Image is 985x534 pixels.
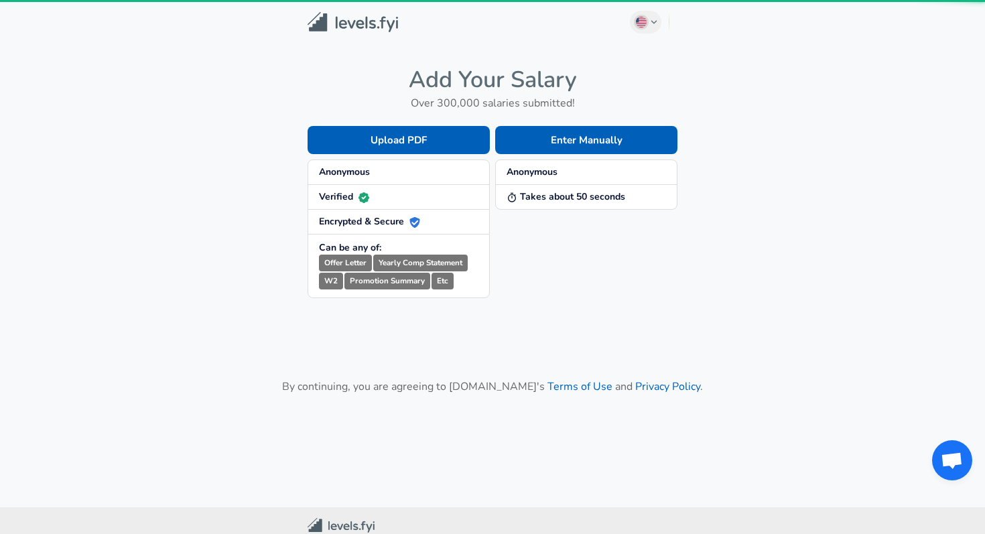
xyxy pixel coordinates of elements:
[495,126,677,154] button: Enter Manually
[319,190,369,203] strong: Verified
[319,241,381,254] strong: Can be any of:
[432,273,454,289] small: Etc
[547,379,612,394] a: Terms of Use
[308,94,677,113] h6: Over 300,000 salaries submitted!
[308,66,677,94] h4: Add Your Salary
[373,255,468,271] small: Yearly Comp Statement
[630,11,662,34] button: English (US)
[319,165,370,178] strong: Anonymous
[507,165,557,178] strong: Anonymous
[319,215,420,228] strong: Encrypted & Secure
[319,273,343,289] small: W2
[308,518,375,533] img: Levels.fyi Community
[932,440,972,480] div: Open chat
[308,126,490,154] button: Upload PDF
[344,273,430,289] small: Promotion Summary
[507,190,625,203] strong: Takes about 50 seconds
[636,17,647,27] img: English (US)
[308,12,398,33] img: Levels.fyi
[635,379,700,394] a: Privacy Policy
[319,255,372,271] small: Offer Letter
